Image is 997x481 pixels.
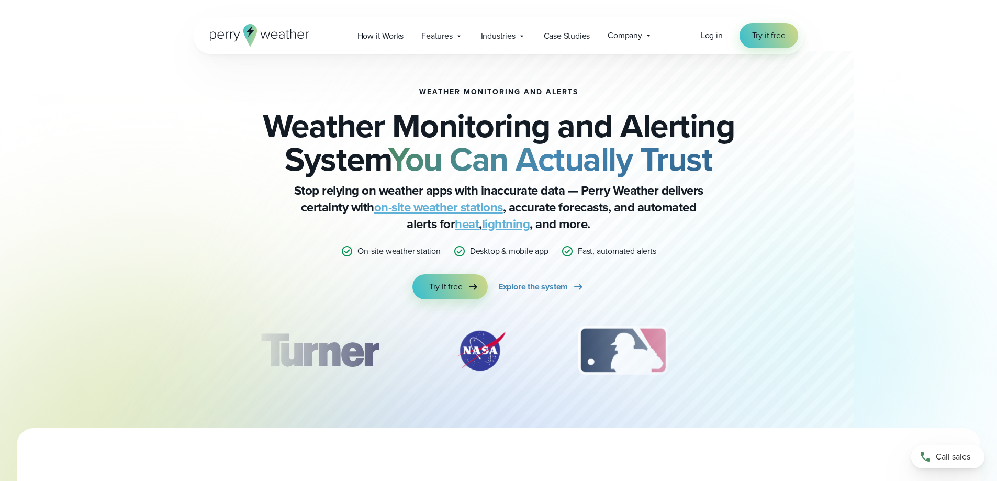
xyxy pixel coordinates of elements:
span: Industries [481,30,516,42]
h2: Weather Monitoring and Alerting System [245,109,752,176]
div: 3 of 12 [568,325,678,377]
a: Try it free [740,23,798,48]
span: Company [608,29,642,42]
a: heat [455,215,479,233]
span: Features [421,30,452,42]
div: 4 of 12 [729,325,812,377]
h1: Weather Monitoring and Alerts [419,88,578,96]
span: Try it free [429,281,463,293]
img: MLB.svg [568,325,678,377]
span: How it Works [357,30,404,42]
div: slideshow [245,325,752,382]
a: Try it free [412,274,488,299]
span: Case Studies [544,30,590,42]
p: Desktop & mobile app [470,245,548,258]
p: Stop relying on weather apps with inaccurate data — Perry Weather delivers certainty with , accur... [289,182,708,232]
a: Case Studies [535,25,599,47]
div: 2 of 12 [444,325,518,377]
span: Call sales [936,451,970,463]
a: Log in [701,29,723,42]
img: NASA.svg [444,325,518,377]
strong: You Can Actually Trust [388,135,712,184]
a: lightning [482,215,530,233]
span: Explore the system [498,281,568,293]
a: Explore the system [498,274,585,299]
a: Call sales [911,445,984,468]
img: Turner-Construction_1.svg [245,325,394,377]
a: How it Works [349,25,413,47]
a: on-site weather stations [374,198,503,217]
div: 1 of 12 [245,325,394,377]
span: Log in [701,29,723,41]
p: On-site weather station [357,245,440,258]
img: PGA.svg [729,325,812,377]
p: Fast, automated alerts [578,245,656,258]
span: Try it free [752,29,786,42]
